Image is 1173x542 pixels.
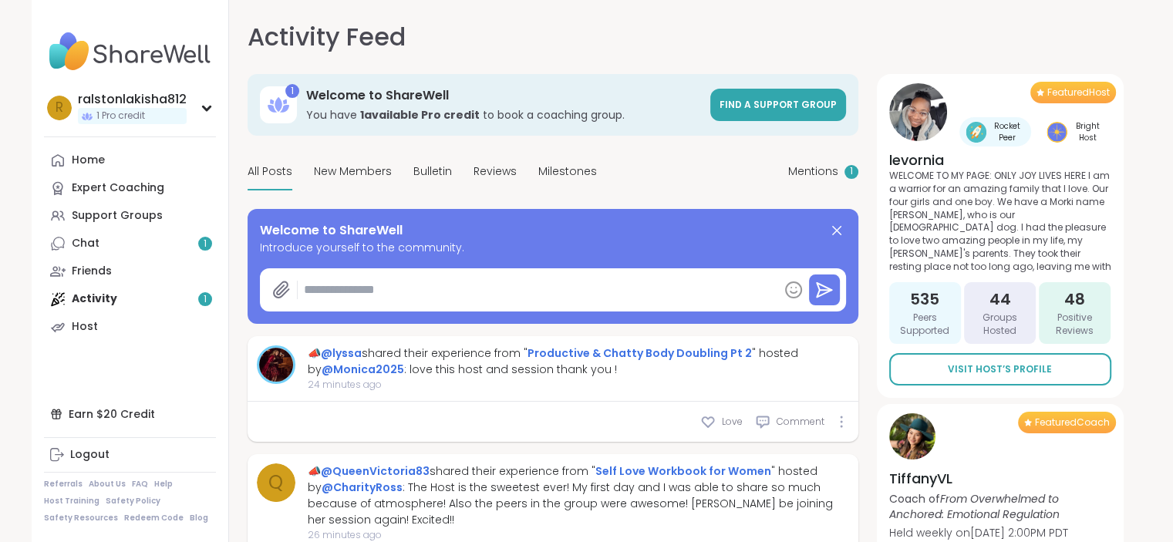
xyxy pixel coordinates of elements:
i: From Overwhelmed to Anchored: Emotional Regulation [889,491,1060,522]
a: @lyssa [321,345,362,361]
span: Love [722,415,743,429]
div: Support Groups [72,208,163,224]
a: Q [257,463,295,502]
a: Help [154,479,173,490]
span: 48 [1064,288,1085,310]
span: Peers Supported [895,311,955,338]
span: Positive Reviews [1045,311,1104,338]
span: 26 minutes ago [308,528,849,542]
span: 1 [204,237,207,251]
div: 📣 shared their experience from " " hosted by : The Host is the sweetest ever! My first day and I ... [308,463,849,528]
img: Rocket Peer [966,122,986,143]
h4: TiffanyVL [889,469,1111,488]
span: New Members [314,163,392,180]
a: Chat1 [44,230,216,258]
img: TiffanyVL [889,413,935,460]
span: Comment [777,415,824,429]
a: About Us [89,479,126,490]
span: Rocket Peer [989,120,1025,143]
a: Redeem Code [124,513,184,523]
h4: levornia [889,150,1111,170]
div: 📣 shared their experience from " " hosted by : love this host and session thank you ! [308,345,849,378]
span: 24 minutes ago [308,378,849,392]
p: Held weekly on [DATE] 2:00PM PDT [889,525,1111,540]
a: @CharityRoss [322,480,403,495]
span: Bulletin [413,163,452,180]
span: All Posts [248,163,292,180]
img: ShareWell Nav Logo [44,25,216,79]
div: Earn $20 Credit [44,400,216,428]
span: 535 [910,288,939,310]
span: r [56,98,63,118]
a: Friends [44,258,216,285]
a: @Monica2025 [322,362,404,377]
b: 1 available Pro credit [360,107,480,123]
a: Referrals [44,479,83,490]
span: Groups Hosted [970,311,1030,338]
span: Q [268,469,283,497]
div: ralstonlakisha812 [78,91,187,108]
span: Visit Host’s Profile [948,362,1052,376]
a: Home [44,146,216,174]
span: Welcome to ShareWell [260,221,403,240]
p: Coach of [889,491,1111,522]
span: Bright Host [1070,120,1105,143]
span: Milestones [538,163,597,180]
div: Friends [72,264,112,279]
a: Productive & Chatty Body Doubling Pt 2 [528,345,752,361]
a: @QueenVictoria83 [321,463,430,479]
img: levornia [889,83,947,141]
div: Chat [72,236,99,251]
img: Bright Host [1047,122,1067,143]
a: FAQ [132,479,148,490]
a: Safety Resources [44,513,118,523]
h1: Activity Feed [248,19,406,56]
a: Host [44,313,216,341]
span: Find a support group [720,98,837,111]
a: Logout [44,441,216,469]
span: Featured Coach [1035,416,1110,429]
span: 1 [850,165,853,178]
div: Host [72,319,98,335]
span: Mentions [788,163,838,180]
span: 44 [989,288,1010,310]
span: Reviews [474,163,517,180]
div: Expert Coaching [72,180,164,196]
a: Self Love Workbook for Women [595,463,771,479]
h3: Welcome to ShareWell [306,87,701,104]
a: Find a support group [710,89,846,121]
img: lyssa [259,348,293,382]
div: Logout [70,447,110,463]
p: WELCOME TO MY PAGE: ONLY JOY LIVES HERE I am a warrior for an amazing family that I love. Our fou... [889,170,1111,273]
a: Visit Host’s Profile [889,353,1111,385]
span: 1 Pro credit [96,109,145,123]
a: Safety Policy [106,496,160,507]
a: Support Groups [44,202,216,230]
a: Blog [190,513,208,523]
a: lyssa [257,345,295,384]
a: Host Training [44,496,99,507]
span: Featured Host [1047,86,1110,99]
div: Home [72,153,105,168]
span: Introduce yourself to the community. [260,240,846,256]
h3: You have to book a coaching group. [306,107,701,123]
a: Expert Coaching [44,174,216,202]
div: 1 [285,84,299,98]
